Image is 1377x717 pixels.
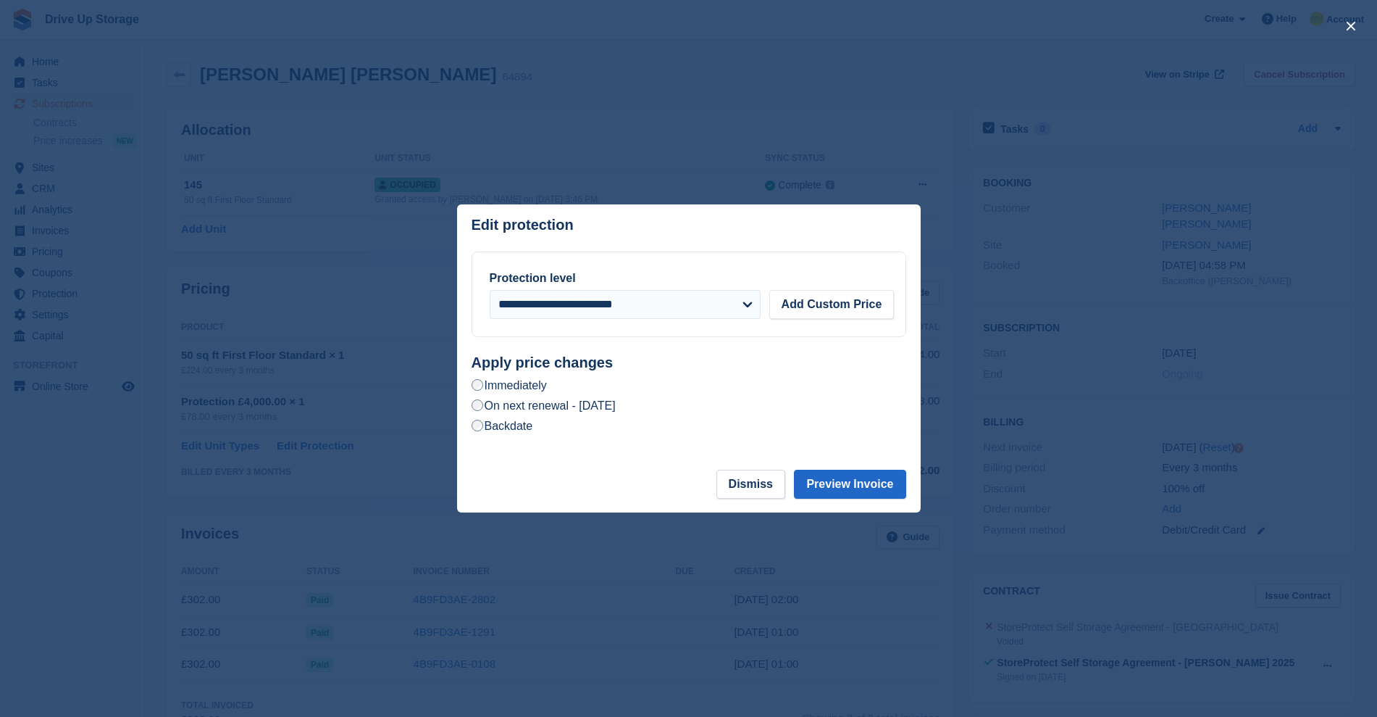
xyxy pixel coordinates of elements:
button: Dismiss [716,470,785,499]
input: Immediately [472,379,483,391]
input: Backdate [472,420,483,431]
label: Backdate [472,418,533,434]
label: Immediately [472,378,547,393]
strong: Apply price changes [472,355,614,370]
label: Protection level [490,272,576,284]
label: On next renewal - [DATE] [472,398,616,413]
p: Edit protection [472,217,574,233]
button: Preview Invoice [794,470,905,499]
button: Add Custom Price [769,290,895,319]
input: On next renewal - [DATE] [472,399,483,411]
button: close [1339,14,1363,38]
